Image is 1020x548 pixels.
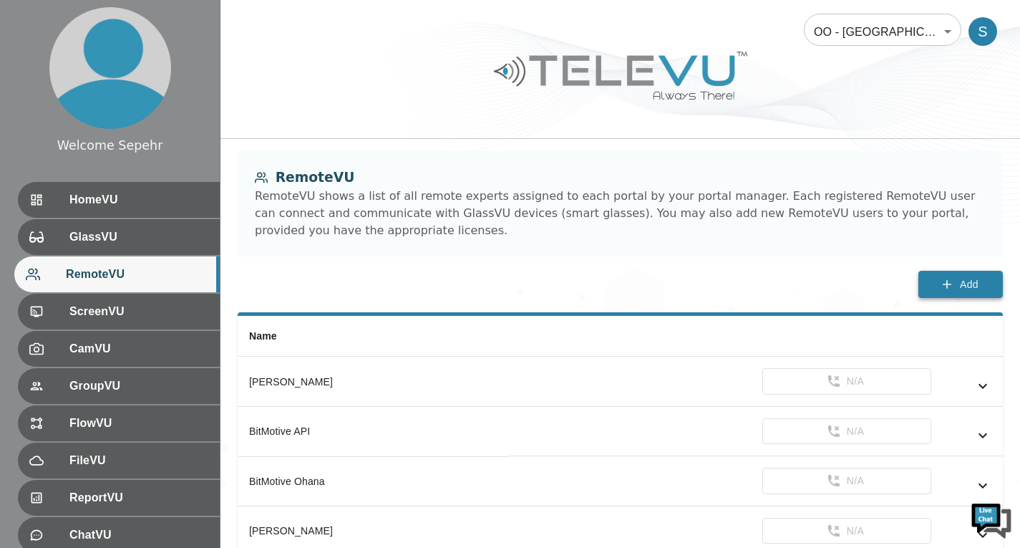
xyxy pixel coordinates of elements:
div: RemoteVU shows a list of all remote experts assigned to each portal by your portal manager. Each ... [255,188,986,239]
button: Add [918,271,1003,299]
div: RemoteVU [14,256,220,292]
span: GroupVU [69,378,208,395]
div: ScreenVU [18,294,220,330]
span: ChatVU [69,527,208,544]
img: profile.png [49,7,171,129]
span: FileVU [69,452,208,469]
span: We're online! [83,181,198,325]
div: FlowVU [18,405,220,441]
div: CamVU [18,331,220,367]
div: GroupVU [18,368,220,404]
span: RemoteVU [66,266,208,283]
span: HomeVU [69,191,208,208]
img: Logo [492,46,749,105]
div: ReportVU [18,480,220,516]
div: BitMotive API [249,424,497,438]
img: Chat Widget [970,498,1013,541]
div: OO - [GEOGRAPHIC_DATA] - [PERSON_NAME] [804,11,961,52]
div: Welcome Sepehr [57,136,163,155]
span: CamVU [69,340,208,357]
div: GlassVU [18,219,220,255]
div: Chat with us now [74,75,241,94]
span: ReportVU [69,489,208,506]
div: [PERSON_NAME] [249,524,497,538]
img: d_736959983_company_1615157101543_736959983 [24,67,60,102]
textarea: Type your message and hit 'Enter' [7,391,273,441]
span: ScreenVU [69,303,208,320]
div: Minimize live chat window [235,7,269,42]
div: RemoteVU [255,168,986,188]
div: FileVU [18,443,220,479]
span: FlowVU [69,415,208,432]
span: Add [960,276,978,294]
div: [PERSON_NAME] [249,375,497,389]
div: HomeVU [18,182,220,218]
span: Name [249,330,277,342]
div: BitMotive Ohana [249,474,497,489]
div: S [968,17,997,46]
span: GlassVU [69,229,208,246]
